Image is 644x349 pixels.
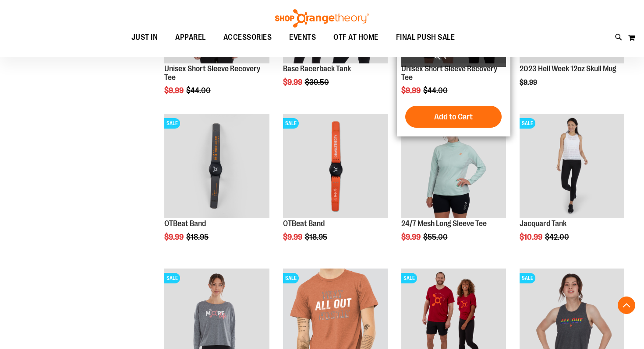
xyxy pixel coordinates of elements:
[545,233,570,241] span: $42.00
[280,28,325,48] a: EVENTS
[283,118,299,129] span: SALE
[423,233,449,241] span: $55.00
[283,273,299,283] span: SALE
[520,64,616,73] a: 2023 Hell Week 12oz Skull Mug
[405,106,502,128] button: Add to Cart
[223,28,272,47] span: ACCESSORIES
[396,28,455,47] span: FINAL PUSH SALE
[283,78,304,87] span: $9.99
[520,273,535,283] span: SALE
[283,114,388,218] img: OTBeat Band
[520,114,624,220] a: Front view of Jacquard TankSALE
[283,114,388,220] a: OTBeat BandSALE
[401,219,487,228] a: 24/7 Mesh Long Sleeve Tee
[401,114,506,218] img: 24/7 Mesh Long Sleeve Tee
[333,28,379,47] span: OTF AT HOME
[283,219,325,228] a: OTBeat Band
[164,64,260,82] a: Unisex Short Sleeve Recovery Tee
[283,64,351,73] a: Base Racerback Tank
[164,86,185,95] span: $9.99
[164,233,185,241] span: $9.99
[618,297,635,314] button: Back To Top
[401,273,417,283] span: SALE
[175,28,206,47] span: APPAREL
[186,86,212,95] span: $44.00
[401,114,506,220] a: 24/7 Mesh Long Sleeve TeeSALE
[515,109,629,264] div: product
[131,28,158,47] span: JUST IN
[123,28,167,48] a: JUST IN
[434,112,473,122] span: Add to Cart
[279,109,392,264] div: product
[401,86,422,95] span: $9.99
[164,219,206,228] a: OTBeat Band
[520,118,535,129] span: SALE
[520,219,566,228] a: Jacquard Tank
[401,64,497,82] a: Unisex Short Sleeve Recovery Tee
[401,233,422,241] span: $9.99
[305,233,329,241] span: $18.95
[289,28,316,47] span: EVENTS
[164,114,269,218] img: OTBeat Band
[160,109,273,264] div: product
[387,28,464,47] a: FINAL PUSH SALE
[520,233,544,241] span: $10.99
[215,28,281,48] a: ACCESSORIES
[274,9,370,28] img: Shop Orangetheory
[164,118,180,129] span: SALE
[166,28,215,48] a: APPAREL
[186,233,210,241] span: $18.95
[164,114,269,220] a: OTBeat BandSALE
[305,78,330,87] span: $39.50
[423,86,449,95] span: $44.00
[397,109,510,264] div: product
[520,114,624,218] img: Front view of Jacquard Tank
[283,233,304,241] span: $9.99
[520,79,538,87] span: $9.99
[164,273,180,283] span: SALE
[325,28,387,48] a: OTF AT HOME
